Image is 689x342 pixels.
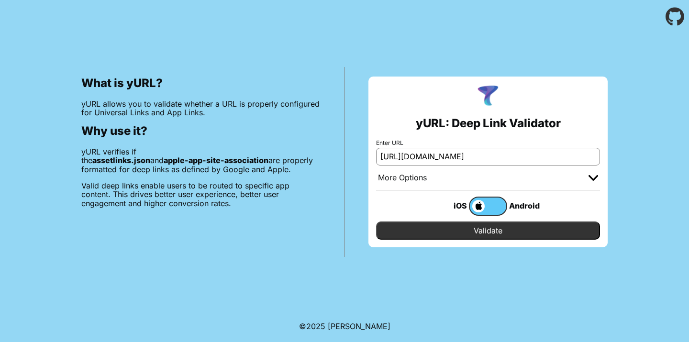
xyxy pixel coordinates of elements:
[416,117,561,130] h2: yURL: Deep Link Validator
[376,148,600,165] input: e.g. https://app.chayev.com/xyx
[81,147,320,174] p: yURL verifies if the and are properly formatted for deep links as defined by Google and Apple.
[476,84,500,109] img: yURL Logo
[507,199,545,212] div: Android
[376,221,600,240] input: Validate
[299,310,390,342] footer: ©
[81,181,320,208] p: Valid deep links enable users to be routed to specific app content. This drives better user exper...
[589,175,598,181] img: chevron
[306,321,325,331] span: 2025
[376,140,600,146] label: Enter URL
[81,124,320,138] h2: Why use it?
[378,173,427,183] div: More Options
[328,321,390,331] a: Michael Ibragimchayev's Personal Site
[431,199,469,212] div: iOS
[92,155,150,165] b: assetlinks.json
[81,77,320,90] h2: What is yURL?
[81,99,320,117] p: yURL allows you to validate whether a URL is properly configured for Universal Links and App Links.
[164,155,268,165] b: apple-app-site-association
